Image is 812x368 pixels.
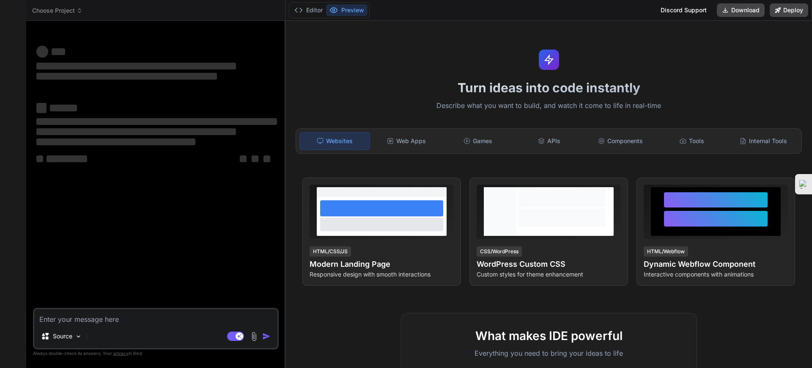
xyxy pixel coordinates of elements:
p: Source [53,332,72,340]
h4: Modern Landing Page [310,258,454,270]
span: privacy [113,351,129,356]
h2: What makes IDE powerful [415,327,683,345]
span: ‌ [263,155,270,162]
p: Responsive design with smooth interactions [310,270,454,279]
span: ‌ [36,63,236,69]
span: ‌ [36,103,47,113]
p: Interactive components with animations [644,270,788,279]
h4: Dynamic Webflow Component [644,258,788,270]
button: Download [717,3,765,17]
p: Describe what you want to build, and watch it come to life in real-time [291,100,807,111]
div: CSS/WordPress [477,246,522,257]
div: Web Apps [372,132,442,150]
p: Everything you need to bring your ideas to life [415,348,683,358]
span: Choose Project [32,6,82,15]
div: APIs [514,132,584,150]
h4: WordPress Custom CSS [477,258,621,270]
p: Custom styles for theme enhancement [477,270,621,279]
img: Pick Models [75,333,82,340]
button: Editor [291,4,326,16]
span: ‌ [240,155,247,162]
span: ‌ [36,138,195,145]
button: Preview [326,4,368,16]
span: ‌ [252,155,258,162]
span: ‌ [47,155,87,162]
div: Websites [299,132,370,150]
div: Games [443,132,513,150]
div: HTML/Webflow [644,246,688,257]
span: ‌ [36,46,48,58]
img: attachment [249,332,259,341]
div: Components [586,132,656,150]
span: ‌ [36,155,43,162]
span: ‌ [36,128,236,135]
div: Discord Support [656,3,712,17]
h1: Turn ideas into code instantly [291,80,807,95]
div: Tools [657,132,727,150]
span: ‌ [36,73,217,80]
img: icon [262,332,271,340]
p: Always double-check its answers. Your in Bind [33,349,279,357]
span: ‌ [36,118,277,125]
span: ‌ [52,48,65,55]
span: ‌ [50,105,77,111]
button: Deploy [770,3,808,17]
div: Internal Tools [728,132,798,150]
div: HTML/CSS/JS [310,246,351,257]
